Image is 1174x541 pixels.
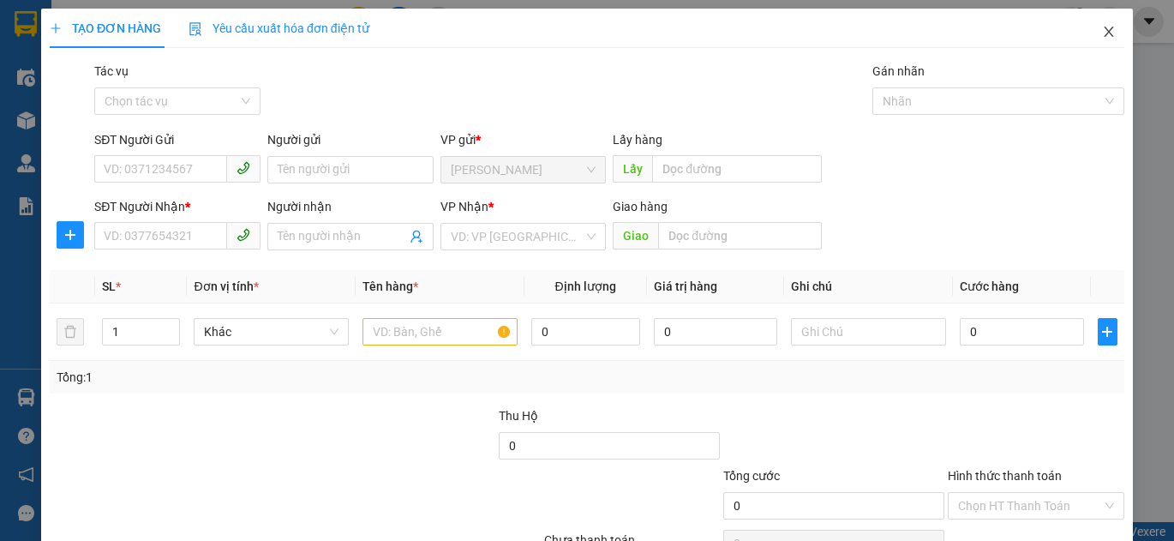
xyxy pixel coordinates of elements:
[654,280,717,293] span: Giá trị hàng
[654,318,778,346] input: 0
[237,161,250,175] span: phone
[410,230,423,243] span: user-add
[204,319,338,345] span: Khác
[1085,9,1133,57] button: Close
[1098,318,1117,346] button: plus
[189,22,202,36] img: icon
[723,469,780,483] span: Tổng cước
[613,133,662,147] span: Lấy hàng
[658,222,822,249] input: Dọc đường
[57,318,84,346] button: delete
[784,270,953,304] th: Ghi chú
[499,409,538,423] span: Thu Hộ
[362,280,418,293] span: Tên hàng
[237,228,250,242] span: phone
[194,280,258,293] span: Đơn vị tính
[267,197,434,216] div: Người nhận
[652,155,822,183] input: Dọc đường
[1102,25,1116,39] span: close
[189,21,369,35] span: Yêu cầu xuất hóa đơn điện tử
[960,280,1019,293] span: Cước hàng
[50,21,161,35] span: TẠO ĐƠN HÀNG
[57,228,83,242] span: plus
[791,318,946,346] input: Ghi Chú
[102,280,116,293] span: SL
[440,130,607,149] div: VP gửi
[362,318,518,346] input: VD: Bàn, Ghế
[613,200,668,213] span: Giao hàng
[57,368,454,387] div: Tổng: 1
[948,469,1062,483] label: Hình thức thanh toán
[554,280,615,293] span: Định lượng
[57,221,84,249] button: plus
[613,222,658,249] span: Giao
[50,22,62,34] span: plus
[267,130,434,149] div: Người gửi
[1099,325,1117,339] span: plus
[451,157,596,183] span: Hòa Tiến
[440,200,488,213] span: VP Nhận
[94,64,129,78] label: Tác vụ
[613,155,652,183] span: Lấy
[872,64,925,78] label: Gán nhãn
[94,197,261,216] div: SĐT Người Nhận
[94,130,261,149] div: SĐT Người Gửi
